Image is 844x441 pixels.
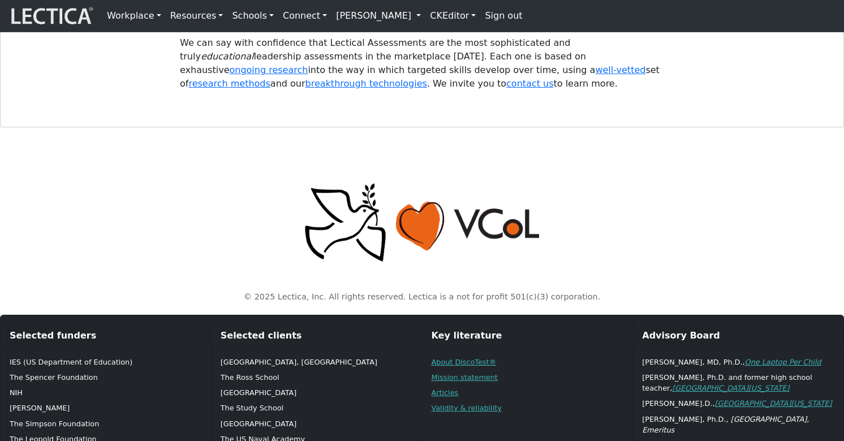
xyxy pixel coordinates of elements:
a: research methods [188,78,270,89]
div: Advisory Board [633,324,843,348]
p: The Ross School [221,372,413,383]
a: Resources [166,5,228,27]
p: [GEOGRAPHIC_DATA], [GEOGRAPHIC_DATA] [221,357,413,367]
a: Sign out [480,5,527,27]
p: [PERSON_NAME] [10,403,202,413]
a: Mission statement [432,373,498,382]
a: Connect [278,5,331,27]
p: The Spencer Foundation [10,372,202,383]
a: One Laptop Per Child [745,358,821,366]
a: Articles [432,388,459,397]
a: Workplace [102,5,166,27]
p: We can say with confidence that Lectical Assessments are the most sophisticated and truly leaders... [180,36,664,91]
a: ongoing research [229,65,308,75]
p: © 2025 Lectica, Inc. All rights reserved. Lectica is a not for profit 501(c)(3) corporation. [55,291,789,303]
i: educational [201,51,254,62]
em: , [GEOGRAPHIC_DATA], Emeritus [642,415,809,434]
p: [GEOGRAPHIC_DATA] [221,418,413,429]
p: [PERSON_NAME].D., [642,398,834,409]
img: lecticalive [8,5,93,27]
p: [GEOGRAPHIC_DATA] [221,387,413,398]
a: Schools [227,5,278,27]
p: [PERSON_NAME], Ph.D. and former high school teacher, [642,372,834,393]
a: About DiscoTest® [432,358,497,366]
a: [PERSON_NAME] [331,5,425,27]
div: Selected funders [1,324,211,348]
a: breakthrough technologies [305,78,427,89]
a: well-vetted [595,65,645,75]
div: Selected clients [212,324,422,348]
a: [GEOGRAPHIC_DATA][US_STATE] [715,399,832,408]
img: Peace, love, VCoL [301,182,543,264]
a: [GEOGRAPHIC_DATA][US_STATE] [672,384,789,392]
div: Key literature [423,324,633,348]
a: CKEditor [425,5,480,27]
p: [PERSON_NAME], Ph.D. [642,414,834,435]
p: IES (US Department of Education) [10,357,202,367]
p: NIH [10,387,202,398]
p: [PERSON_NAME], MD, Ph.D., [642,357,834,367]
p: The Study School [221,403,413,413]
p: The Simpson Foundation [10,418,202,429]
a: Validity & reliability [432,404,502,412]
a: contact us [506,78,553,89]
